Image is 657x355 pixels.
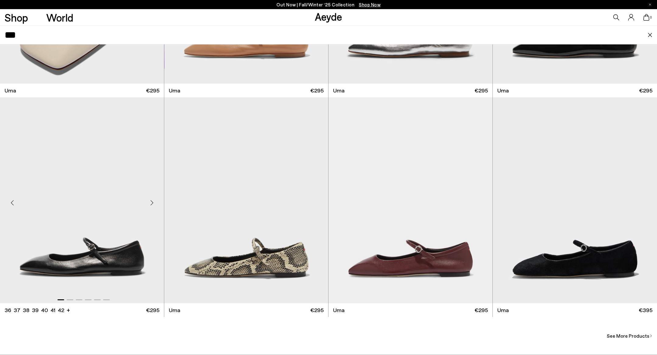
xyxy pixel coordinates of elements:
[14,306,20,314] li: 37
[474,306,488,314] span: €295
[315,10,342,23] a: Aeyde
[493,97,657,303] img: Uma Ponyhair Flats
[643,14,649,21] a: 0
[328,303,492,317] a: Uma €295
[493,303,657,317] a: Uma €395
[639,87,652,94] span: €295
[143,194,161,212] div: Next slide
[23,306,30,314] li: 38
[333,306,345,314] span: Uma
[146,306,159,314] span: €295
[649,16,652,19] span: 0
[169,306,180,314] span: Uma
[607,332,649,339] span: See More Products
[497,306,509,314] span: Uma
[328,97,492,303] div: 1 / 6
[169,87,180,94] span: Uma
[164,303,328,317] a: Uma €295
[32,306,39,314] li: 39
[493,84,657,97] a: Uma €295
[146,87,159,94] span: €295
[164,97,328,303] a: Next slide Previous slide
[46,12,73,23] a: World
[58,306,64,314] li: 42
[164,97,328,303] img: Uma Mary-Janes Flats
[3,194,21,212] div: Previous slide
[328,97,492,303] a: Next slide Previous slide
[310,87,324,94] span: €295
[41,306,48,314] li: 40
[333,87,345,94] span: Uma
[328,97,492,303] img: Uma Mary-Jane Flats
[5,12,28,23] a: Shop
[328,84,492,97] a: Uma €295
[276,1,381,9] p: Out Now | Fall/Winter ‘25 Collection
[649,334,652,337] img: svg%3E
[5,306,62,314] ul: variant
[607,317,657,339] a: See More Products
[497,87,509,94] span: Uma
[474,87,488,94] span: €295
[67,306,70,314] li: +
[164,97,328,303] div: 1 / 6
[648,33,652,37] img: close.svg
[310,306,324,314] span: €295
[5,87,16,94] span: Uma
[639,306,652,314] span: €395
[164,84,328,97] a: Uma €295
[359,2,381,7] span: Navigate to /collections/new-in
[5,306,11,314] li: 36
[50,306,55,314] li: 41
